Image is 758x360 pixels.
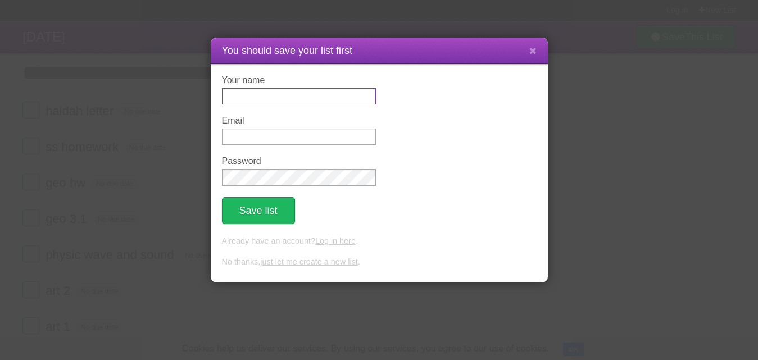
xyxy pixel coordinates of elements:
label: Your name [222,75,376,85]
button: Save list [222,197,295,224]
h1: You should save your list first [222,43,537,58]
label: Email [222,116,376,126]
p: Already have an account? . [222,235,537,248]
a: just let me create a new list [260,257,358,266]
p: No thanks, . [222,256,537,268]
a: Log in here [315,236,356,245]
label: Password [222,156,376,166]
